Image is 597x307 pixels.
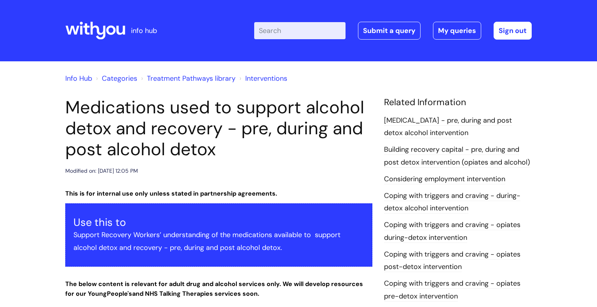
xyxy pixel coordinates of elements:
[384,116,512,138] a: [MEDICAL_DATA] - pre, during and post detox alcohol intervention
[107,290,132,298] strong: People's
[65,280,363,298] strong: The below content is relevant for adult drug and alcohol services only. We will develop resources...
[65,166,138,176] div: Modified on: [DATE] 12:05 PM
[147,74,236,83] a: Treatment Pathways library
[254,22,346,39] input: Search
[384,191,520,213] a: Coping with triggers and craving - during-detox alcohol intervention
[139,72,236,85] li: Treatment Pathways library
[65,97,372,160] h1: Medications used to support alcohol detox and recovery - pre, during and post alcohol detox
[384,220,520,243] a: Coping with triggers and craving - opiates during-detox intervention
[384,279,520,301] a: Coping with triggers and craving - opiates pre-detox intervention
[237,72,287,85] li: Interventions
[65,74,92,83] a: Info Hub
[73,229,364,254] p: Support Recovery Workers’ understanding of the medications available to support alcohol detox and...
[102,74,137,83] a: Categories
[384,145,530,167] a: Building recovery capital - pre, during and post detox intervention (opiates and alcohol)
[94,72,137,85] li: Solution home
[358,22,421,40] a: Submit a query
[384,250,520,272] a: Coping with triggers and craving - opiates post-detox intervention
[494,22,532,40] a: Sign out
[131,24,157,37] p: info hub
[65,189,277,198] strong: This is for internal use only unless stated in partnership agreements.
[254,22,532,40] div: | -
[433,22,481,40] a: My queries
[73,216,364,229] h3: Use this to
[384,174,505,184] a: Considering employment intervention
[384,97,532,108] h4: Related Information
[245,74,287,83] a: Interventions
